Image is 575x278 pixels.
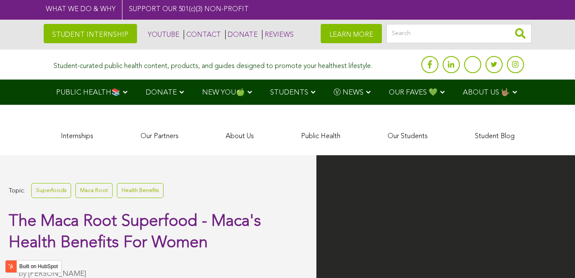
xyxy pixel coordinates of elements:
[44,24,137,43] a: STUDENT INTERNSHIP
[44,80,532,105] div: Navigation Menu
[184,30,221,39] a: CONTACT
[202,89,245,96] span: NEW YOU🍏
[9,185,25,197] span: Topic:
[54,58,372,71] div: Student-curated public health content, products, and guides designed to promote your healthiest l...
[225,30,258,39] a: DONATE
[6,261,16,272] img: HubSpot sprocket logo
[146,89,177,96] span: DONATE
[5,260,62,273] button: Built on HubSpot
[321,24,382,43] a: LEARN MORE
[386,24,532,43] input: Search
[262,30,294,39] a: REVIEWS
[28,270,86,278] a: [PERSON_NAME]
[334,89,363,96] span: Ⓥ NEWS
[117,183,164,198] a: Health Benefits
[389,89,438,96] span: OUR FAVES 💚
[270,89,308,96] span: STUDENTS
[16,261,61,272] label: Built on HubSpot
[463,89,510,96] span: ABOUT US 🤟🏽
[31,183,71,198] a: Superfoods
[56,89,120,96] span: PUBLIC HEALTH📚
[532,237,575,278] iframe: Chat Widget
[19,270,27,278] span: by
[9,213,261,251] span: The Maca Root Superfood - Maca's Health Benefits For Women
[75,183,113,198] a: Maca Root
[146,30,179,39] a: YOUTUBE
